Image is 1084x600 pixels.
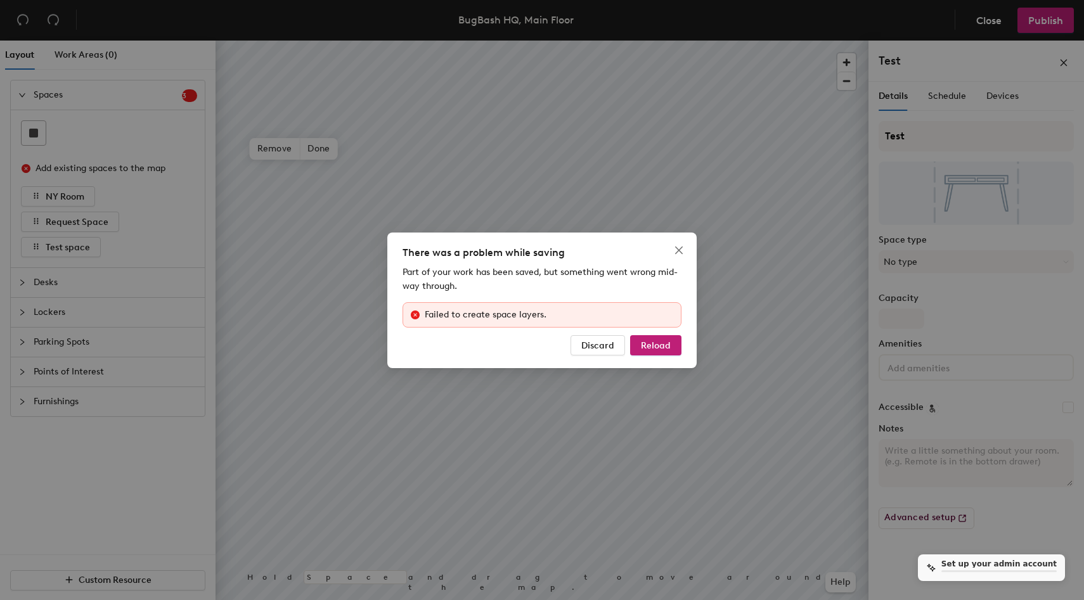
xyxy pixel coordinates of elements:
button: Close [669,240,689,260]
div: Failed to create space layers. [425,308,673,322]
span: Discard [581,340,614,350]
span: Reload [641,340,671,350]
span: close [674,245,684,255]
button: Discard [571,335,625,355]
span: close-circle [411,310,420,319]
div: Part of your work has been saved, but something went wrong mid-way through. [403,265,681,293]
div: There was a problem while saving [403,245,681,260]
button: Reload [630,335,681,355]
span: Close [669,245,689,255]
